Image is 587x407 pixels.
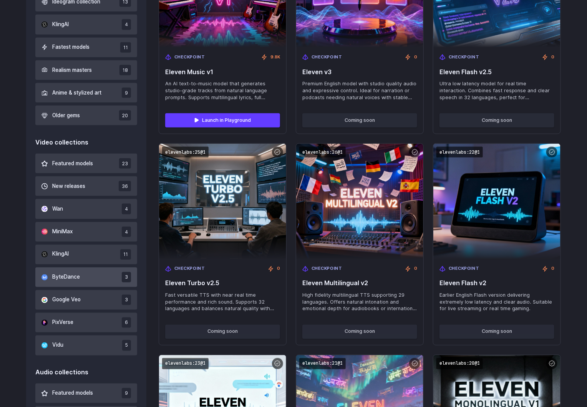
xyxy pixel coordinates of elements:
span: Ultra low latency model for real time interaction. Combines fast response and clear speech in 32 ... [439,80,554,101]
span: Checkpoint [449,266,479,272]
code: elevenlabs:26@1 [299,147,346,158]
button: Vidu 5 [35,336,137,355]
span: Checkpoint [449,54,479,61]
button: Coming soon [439,113,554,127]
span: Eleven Turbo v2.5 [165,280,280,287]
button: Coming soon [302,113,417,127]
span: 11 [120,42,131,53]
span: Anime & stylized art [52,89,101,97]
span: 4 [122,227,131,237]
img: Eleven Turbo v2.5 [159,144,286,259]
span: Eleven v3 [302,68,417,76]
span: 9 [122,88,131,98]
code: elevenlabs:21@1 [299,358,346,369]
button: Older gems 20 [35,106,137,125]
button: Anime & stylized art 9 [35,83,137,103]
span: Checkpoint [174,54,205,61]
span: 6 [122,317,131,328]
span: High fidelity multilingual TTS supporting 29 languages. Offers natural intonation and emotional d... [302,292,417,313]
span: Eleven Multilingual v2 [302,280,417,287]
span: Google Veo [52,296,81,304]
button: Google Veo 3 [35,290,137,310]
code: elevenlabs:20@1 [436,358,483,369]
button: Wan 4 [35,199,137,219]
span: 9 [122,388,131,399]
button: KlingAI 4 [35,15,137,34]
span: Featured models [52,389,93,398]
button: Featured models 9 [35,384,137,403]
code: elevenlabs:25@1 [162,147,209,158]
span: Older gems [52,111,80,120]
span: Checkpoint [312,266,342,272]
span: 0 [277,266,280,272]
button: Coming soon [165,325,280,339]
span: KlingAI [52,250,69,259]
span: Wan [52,205,63,213]
span: 0 [551,54,554,61]
span: 3 [122,272,131,282]
img: Eleven Multilingual v2 [296,144,423,259]
span: 4 [122,204,131,214]
span: Eleven Music v1 [165,68,280,76]
button: Featured models 23 [35,154,137,173]
span: Earlier English Flash version delivering extremely low latency and clear audio. Suitable for live... [439,292,554,313]
span: 3 [122,295,131,305]
div: Video collections [35,138,137,148]
img: Eleven Flash v2 [433,144,560,259]
a: Launch in Playground [165,113,280,127]
code: elevenlabs:22@1 [436,147,483,158]
button: KlingAI 11 [35,245,137,264]
span: 0 [551,266,554,272]
span: 0 [414,54,417,61]
span: Checkpoint [174,266,205,272]
button: Coming soon [439,325,554,339]
span: Featured models [52,159,93,168]
span: 36 [119,181,131,191]
span: 5 [122,340,131,351]
span: Premium English model with studio quality audio and expressive control. Ideal for narration or po... [302,80,417,101]
span: ByteDance [52,273,80,282]
span: Vidu [52,341,63,350]
span: 18 [119,65,131,75]
button: Realism masters 18 [35,60,137,80]
span: Fast versatile TTS with near real time performance and rich sound. Supports 32 languages and bala... [165,292,280,313]
span: Realism masters [52,66,92,75]
span: 0 [414,266,417,272]
span: 20 [119,110,131,121]
button: Coming soon [302,325,417,339]
span: 23 [119,158,131,169]
span: PixVerse [52,319,73,327]
code: elevenlabs:23@1 [162,358,209,369]
span: Eleven Flash v2.5 [439,68,554,76]
span: An AI text-to-music model that generates studio-grade tracks from natural language prompts. Suppo... [165,80,280,101]
button: PixVerse 6 [35,313,137,332]
span: Checkpoint [312,54,342,61]
span: 4 [122,19,131,30]
span: KlingAI [52,20,69,29]
span: Fastest models [52,43,90,51]
span: New releases [52,182,85,191]
span: 11 [120,249,131,260]
span: 9.8K [270,54,280,61]
button: Fastest models 11 [35,38,137,57]
button: New releases 36 [35,176,137,196]
button: ByteDance 3 [35,267,137,287]
span: Eleven Flash v2 [439,280,554,287]
span: MiniMax [52,228,73,236]
div: Audio collections [35,368,137,378]
button: MiniMax 4 [35,222,137,242]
